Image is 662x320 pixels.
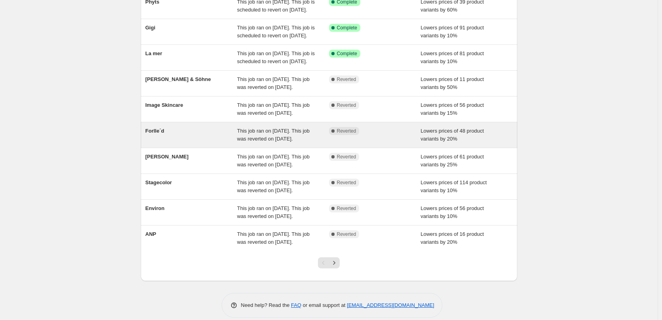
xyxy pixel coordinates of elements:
[337,102,356,108] span: Reverted
[421,76,484,90] span: Lowers prices of 11 product variants by 50%
[421,205,484,219] span: Lowers prices of 56 product variants by 10%
[237,102,310,116] span: This job ran on [DATE]. This job was reverted on [DATE].
[337,128,356,134] span: Reverted
[145,102,183,108] span: Image Skincare
[237,128,310,142] span: This job ran on [DATE]. This job was reverted on [DATE].
[145,205,165,211] span: Environ
[237,231,310,245] span: This job ran on [DATE]. This job was reverted on [DATE].
[337,76,356,83] span: Reverted
[145,50,163,56] span: La mer
[237,154,310,168] span: This job ran on [DATE]. This job was reverted on [DATE].
[145,128,165,134] span: Forlle´d
[145,25,155,31] span: Gigi
[329,257,340,268] button: Next
[421,128,484,142] span: Lowers prices of 48 product variants by 20%
[237,50,315,64] span: This job ran on [DATE]. This job is scheduled to revert on [DATE].
[421,231,484,245] span: Lowers prices of 16 product variants by 20%
[347,302,434,308] a: [EMAIL_ADDRESS][DOMAIN_NAME]
[337,154,356,160] span: Reverted
[421,179,487,193] span: Lowers prices of 114 product variants by 10%
[337,25,357,31] span: Complete
[421,50,484,64] span: Lowers prices of 81 product variants by 10%
[237,179,310,193] span: This job ran on [DATE]. This job was reverted on [DATE].
[145,154,189,160] span: [PERSON_NAME]
[318,257,340,268] nav: Pagination
[291,302,301,308] a: FAQ
[421,102,484,116] span: Lowers prices of 56 product variants by 15%
[421,154,484,168] span: Lowers prices of 61 product variants by 25%
[337,179,356,186] span: Reverted
[145,179,172,185] span: Stagecolor
[145,76,211,82] span: [PERSON_NAME] & Söhne
[237,205,310,219] span: This job ran on [DATE]. This job was reverted on [DATE].
[301,302,347,308] span: or email support at
[337,50,357,57] span: Complete
[145,231,156,237] span: ANP
[241,302,291,308] span: Need help? Read the
[421,25,484,39] span: Lowers prices of 91 product variants by 10%
[237,76,310,90] span: This job ran on [DATE]. This job was reverted on [DATE].
[237,25,315,39] span: This job ran on [DATE]. This job is scheduled to revert on [DATE].
[337,231,356,237] span: Reverted
[337,205,356,212] span: Reverted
